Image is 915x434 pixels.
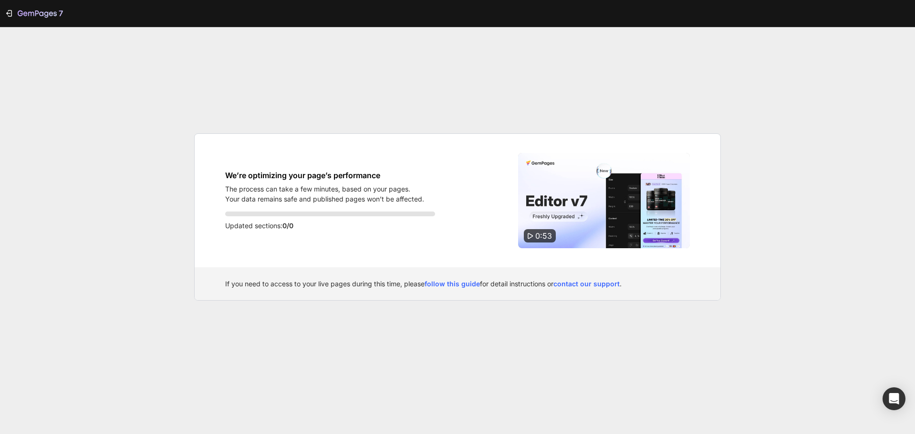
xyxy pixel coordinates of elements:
p: The process can take a few minutes, based on your pages. [225,184,424,194]
p: Your data remains safe and published pages won’t be affected. [225,194,424,204]
div: If you need to access to your live pages during this time, please for detail instructions or . [225,279,690,289]
span: 0/0 [282,222,293,230]
h1: We’re optimizing your page’s performance [225,170,424,181]
img: Video thumbnail [518,153,690,248]
a: contact our support [553,280,620,288]
div: Open Intercom Messenger [883,387,905,410]
p: Updated sections: [225,220,435,232]
a: follow this guide [425,280,480,288]
p: 7 [59,8,63,19]
span: 0:53 [535,231,552,241]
